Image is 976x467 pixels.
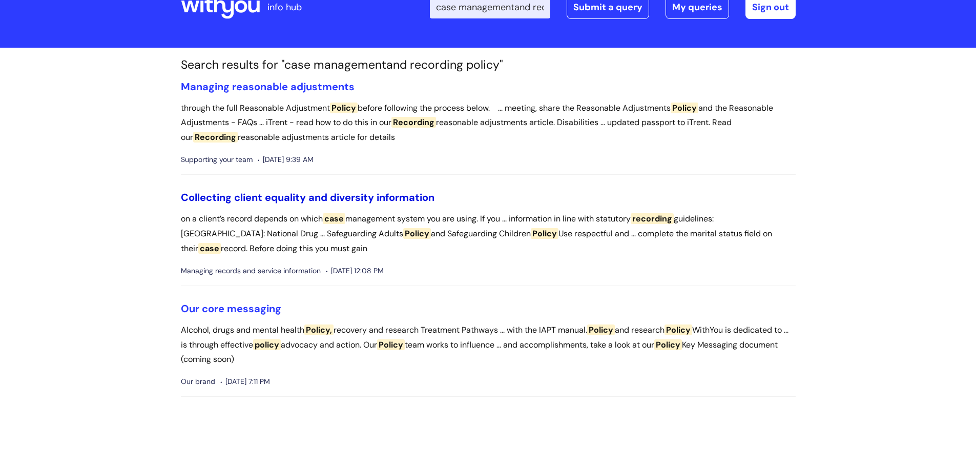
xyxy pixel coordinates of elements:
span: Policy [664,324,692,335]
span: Policy [671,103,698,113]
a: Collecting client equality and diversity information [181,191,434,204]
span: Our brand [181,375,215,388]
span: Policy, [304,324,334,335]
span: Policy [403,228,431,239]
p: through the full Reasonable Adjustment before following the process below. ... meeting, share the... [181,101,796,145]
span: [DATE] 9:39 AM [258,153,314,166]
span: Policy [531,228,558,239]
span: Policy [377,339,405,350]
span: Managing records and service information [181,265,321,277]
span: Supporting your team [181,153,253,166]
span: Recording [193,132,238,143]
p: on a client’s record depends on which management system you are using. If you ... information in ... [181,212,796,256]
span: Policy [654,339,682,350]
a: Managing reasonable adjustments [181,80,355,93]
span: recording [631,213,674,224]
span: [DATE] 7:11 PM [220,375,270,388]
span: case [198,243,221,254]
p: Alcohol, drugs and mental health recovery and research Treatment Pathways ... with the IAPT manua... [181,323,796,367]
span: Recording [391,117,436,128]
span: policy [253,339,281,350]
h1: Search results for "case managementand recording policy" [181,58,796,72]
a: Our core messaging [181,302,281,315]
span: Policy [330,103,358,113]
span: case [323,213,345,224]
span: Policy [587,324,615,335]
span: [DATE] 12:08 PM [326,265,384,277]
